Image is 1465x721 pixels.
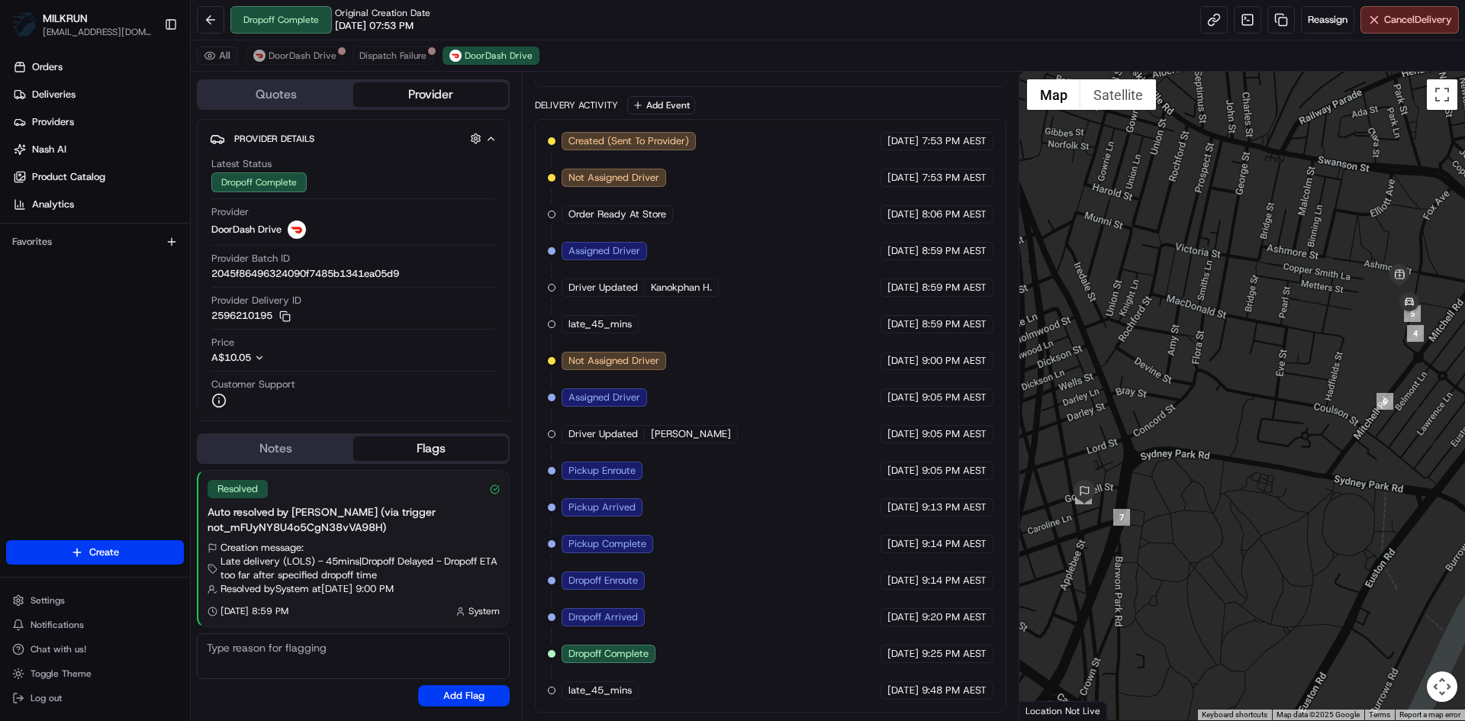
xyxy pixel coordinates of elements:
span: 9:05 PM AEST [922,391,987,404]
span: Dropoff Enroute [568,574,638,587]
a: Analytics [6,192,190,217]
span: 9:14 PM AEST [922,574,987,587]
span: DoorDash Drive [211,223,282,237]
a: Orders [6,55,190,79]
span: [DATE] [887,354,919,368]
span: 8:59 PM AEST [922,317,987,331]
a: Nash AI [6,137,190,162]
span: late_45_mins [568,317,632,331]
button: Provider [353,82,508,107]
span: Map data ©2025 Google [1277,710,1360,719]
span: 8:06 PM AEST [922,208,987,221]
button: Create [6,540,184,565]
span: 2045f86496324090f7485b1341ea05d9 [211,267,399,281]
a: Product Catalog [6,165,190,189]
button: MILKRUNMILKRUN[EMAIL_ADDRESS][DOMAIN_NAME] [6,6,158,43]
span: 9:14 PM AEST [922,537,987,551]
span: [DATE] [887,208,919,221]
span: Original Creation Date [335,7,430,19]
button: DoorDash Drive [246,47,343,65]
button: Keyboard shortcuts [1202,710,1267,720]
a: Terms (opens in new tab) [1369,710,1390,719]
button: Dispatch Failure [353,47,433,65]
span: Provider Details [234,133,314,145]
span: Latest Status [211,157,272,171]
img: doordash_logo_v2.png [253,50,266,62]
span: [DATE] [887,647,919,661]
span: Dropoff Arrived [568,610,638,624]
button: Add Event [627,96,695,114]
div: Delivery Activity [535,99,618,111]
span: Dropoff Complete [568,647,649,661]
span: Nash AI [32,143,66,156]
button: Reassign [1301,6,1354,34]
span: [DATE] [887,610,919,624]
span: [DATE] [887,281,919,295]
button: [EMAIL_ADDRESS][DOMAIN_NAME] [43,26,152,38]
button: Notifications [6,614,184,636]
span: at [DATE] 9:00 PM [312,582,394,596]
img: doordash_logo_v2.png [449,50,462,62]
span: 7:53 PM AEST [922,171,987,185]
span: Analytics [32,198,74,211]
span: Providers [32,115,74,129]
span: System [468,605,500,617]
span: Notifications [31,619,84,631]
span: [PERSON_NAME] [651,427,731,441]
button: Quotes [198,82,353,107]
img: doordash_logo_v2.png [288,220,306,239]
span: 9:13 PM AEST [922,501,987,514]
div: Location Not Live [1019,701,1107,720]
span: Customer Support [211,378,295,391]
span: 9:25 PM AEST [922,647,987,661]
span: Create [89,546,119,559]
span: Log out [31,692,62,704]
span: Pickup Arrived [568,501,636,514]
span: 9:20 PM AEST [922,610,987,624]
button: MILKRUN [43,11,88,26]
span: Cancel Delivery [1384,13,1452,27]
span: [DATE] 07:53 PM [335,19,414,33]
button: DoorDash Drive [443,47,539,65]
button: Chat with us! [6,639,184,660]
span: Order Ready At Store [568,208,666,221]
span: [DATE] [887,574,919,587]
span: [DATE] [887,171,919,185]
span: 8:59 PM AEST [922,244,987,258]
button: Settings [6,590,184,611]
span: Pickup Complete [568,537,646,551]
span: Reassign [1308,13,1347,27]
span: DoorDash Drive [465,50,533,62]
button: Show satellite imagery [1080,79,1156,110]
span: Not Assigned Driver [568,354,659,368]
span: [DATE] [887,134,919,148]
span: Resolved by System [221,582,309,596]
button: CancelDelivery [1360,6,1459,34]
span: 7:53 PM AEST [922,134,987,148]
span: Price [211,336,234,349]
span: A$10.05 [211,351,251,364]
span: [DATE] 8:59 PM [221,605,288,617]
span: Provider [211,205,249,219]
span: Chat with us! [31,643,86,655]
span: Created (Sent To Provider) [568,134,689,148]
button: All [197,47,237,65]
span: [DATE] [887,427,919,441]
button: Toggle fullscreen view [1427,79,1457,110]
img: MILKRUN [12,12,37,37]
span: [DATE] [887,501,919,514]
a: Report a map error [1399,710,1460,719]
a: Providers [6,110,190,134]
button: A$10.05 [211,351,346,365]
span: [DATE] [887,537,919,551]
span: Assigned Driver [568,244,640,258]
span: late_45_mins [568,684,632,697]
div: 4 [1407,325,1424,342]
span: [DATE] [887,684,919,697]
span: Assigned Driver [568,391,640,404]
span: 9:48 PM AEST [922,684,987,697]
button: Add Flag [418,685,510,707]
div: Resolved [208,480,268,498]
span: Toggle Theme [31,668,92,680]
